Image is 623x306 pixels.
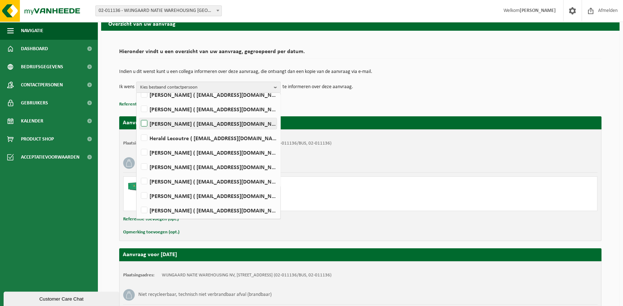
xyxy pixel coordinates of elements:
label: [PERSON_NAME] ( [EMAIL_ADDRESS][DOMAIN_NAME] ) [139,89,277,100]
strong: [PERSON_NAME] [520,8,556,13]
p: Ik wens [119,82,134,92]
span: Bedrijfsgegevens [21,58,63,76]
strong: Plaatsingsadres: [123,273,155,277]
h2: Overzicht van uw aanvraag [101,16,619,30]
td: WIJNGAARD NATIE WAREHOUSING NV, [STREET_ADDRESS] (02-011136/BUS, 02-011136) [162,272,332,278]
span: Acceptatievoorwaarden [21,148,79,166]
h2: Hieronder vindt u een overzicht van uw aanvraag, gegroepeerd per datum. [119,49,601,59]
label: [PERSON_NAME] ( [EMAIL_ADDRESS][DOMAIN_NAME] ) [139,118,277,129]
label: Herald Lecoutre ( [EMAIL_ADDRESS][DOMAIN_NAME] ) [139,133,277,143]
strong: Aanvraag voor [DATE] [123,252,177,258]
label: [PERSON_NAME] ( [EMAIL_ADDRESS][DOMAIN_NAME] ) [139,190,277,201]
label: [PERSON_NAME] ( [EMAIL_ADDRESS][DOMAIN_NAME] ) [139,104,277,115]
span: Product Shop [21,130,54,148]
iframe: chat widget [4,290,121,306]
label: [PERSON_NAME] ( [EMAIL_ADDRESS][DOMAIN_NAME] ) [139,161,277,172]
span: Gebruikers [21,94,48,112]
button: Kies bestaand contactpersoon [136,82,281,92]
strong: Plaatsingsadres: [123,141,155,146]
span: Dashboard [21,40,48,58]
span: 02-011136 - WIJNGAARD NATIE WAREHOUSING NV - KALLO [96,6,221,16]
button: Referentie toevoegen (opt.) [123,215,179,224]
label: [PERSON_NAME] ( [EMAIL_ADDRESS][DOMAIN_NAME] ) [139,147,277,158]
span: Navigatie [21,22,43,40]
span: Kalender [21,112,43,130]
span: 02-011136 - WIJNGAARD NATIE WAREHOUSING NV - KALLO [95,5,222,16]
button: Opmerking toevoegen (opt.) [123,228,179,237]
span: Kies bestaand contactpersoon [140,82,271,93]
label: [PERSON_NAME] ( [EMAIL_ADDRESS][DOMAIN_NAME] ) [139,205,277,216]
label: [PERSON_NAME] ( [EMAIL_ADDRESS][DOMAIN_NAME] ) [139,176,277,187]
img: HK-XC-30-GN-00.png [127,180,149,191]
h3: Niet recycleerbaar, technisch niet verbrandbaar afval (brandbaar) [138,289,272,301]
p: Indien u dit wenst kunt u een collega informeren over deze aanvraag, die ontvangt dan een kopie v... [119,69,601,74]
strong: Aanvraag voor [DATE] [123,120,177,126]
span: Contactpersonen [21,76,63,94]
p: te informeren over deze aanvraag. [282,82,353,92]
button: Referentie toevoegen (opt.) [119,100,175,109]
